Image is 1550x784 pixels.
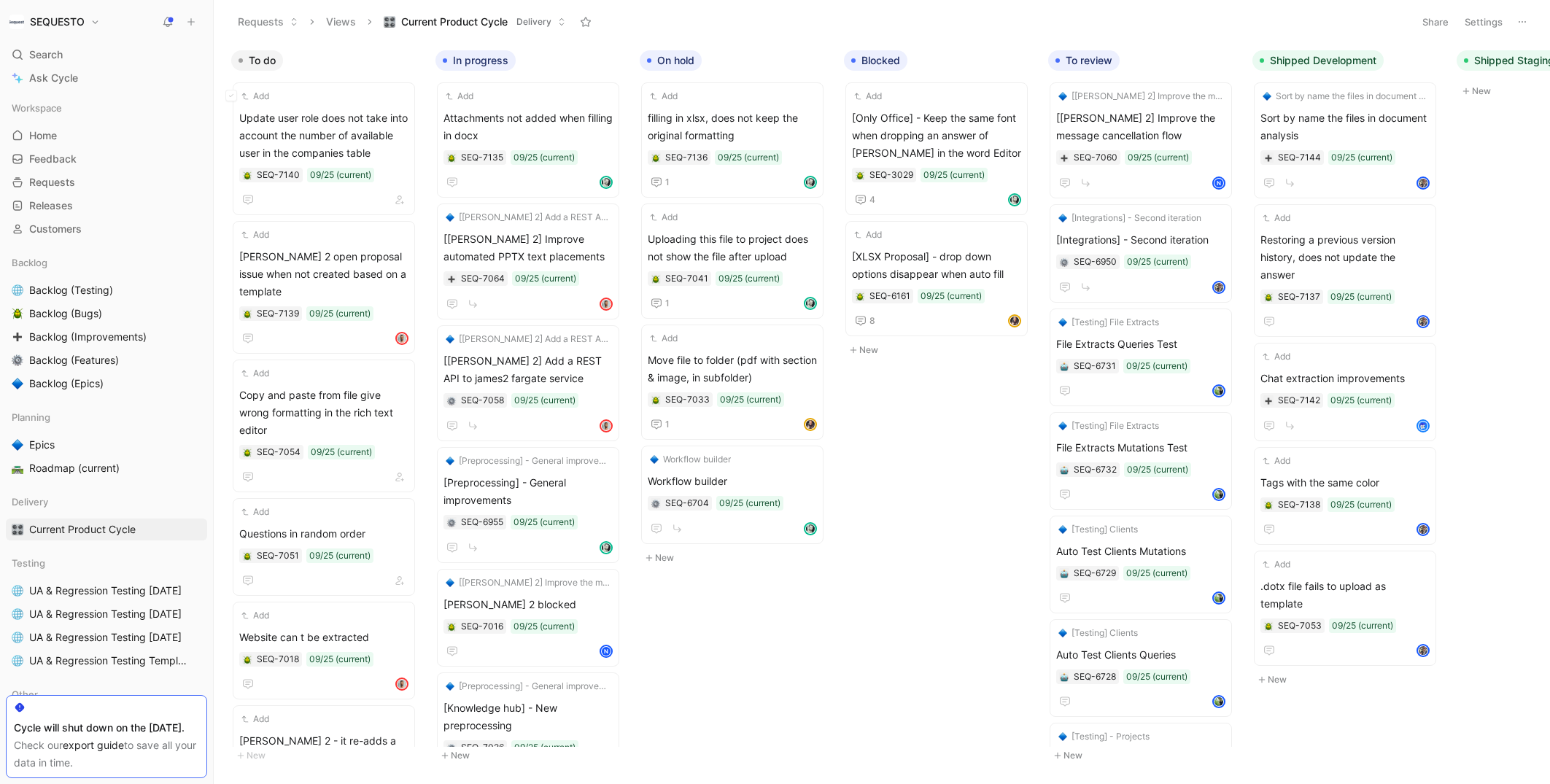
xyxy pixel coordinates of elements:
div: Delivery [6,491,207,513]
div: ⚙️ [446,517,457,527]
button: Add [239,89,271,104]
img: 🔷 [1263,92,1271,101]
button: ⚙️ [651,498,661,508]
img: avatar [1418,178,1428,188]
span: File Extracts Mutations Test [1056,439,1225,457]
span: [Preprocessing] - General improvements [459,454,611,468]
div: 09/25 (current) [1128,150,1189,165]
span: Backlog (Epics) [29,376,104,391]
button: 🪲 [9,305,26,322]
a: AddTags with the same color09/25 (current)avatar [1254,447,1436,545]
div: 09/25 (current) [1127,255,1188,269]
img: avatar [601,177,611,187]
img: avatar [805,298,815,308]
img: 🔷 [1058,214,1067,222]
div: SEQ-6732 [1074,462,1117,477]
button: 🔷[Testing] File Extracts [1056,419,1161,433]
button: Add [1260,349,1293,364]
span: Planning [12,410,50,424]
a: 🛣️Roadmap (current) [6,457,207,479]
span: In progress [453,53,508,68]
a: AddChat extraction improvements09/25 (current)avatar [1254,343,1436,441]
img: 🪲 [651,154,660,163]
span: 1 [665,178,670,187]
div: 09/25 (current) [514,150,575,165]
span: Workflow builder [663,452,731,467]
img: avatar [805,419,815,430]
img: avatar [1214,386,1224,396]
button: 🪲 [446,152,457,163]
button: Settings [1458,12,1509,32]
span: File Extracts Queries Test [1056,335,1225,353]
span: [Integrations] - Second iteration [1072,211,1201,225]
img: 🪲 [243,449,252,457]
button: 🤖 [1059,465,1069,475]
button: 🪲 [242,170,252,180]
div: Backlog🌐Backlog (Testing)🪲Backlog (Bugs)➕Backlog (Improvements)⚙️Backlog (Features)🔷Backlog (Epics) [6,252,207,395]
button: In progress [435,50,516,71]
img: 🔷 [1058,422,1067,430]
div: Workspace [6,97,207,119]
span: Customers [29,222,82,236]
button: Add [648,210,680,225]
img: avatar [1418,421,1428,431]
a: Feedback [6,148,207,170]
img: avatar [1010,195,1020,205]
button: ⚙️ [1059,257,1069,267]
span: Backlog [12,255,47,270]
span: Ask Cycle [29,69,78,87]
div: 09/25 (current) [923,168,985,182]
a: AddCopy and paste from file give wrong formatting in the rich text editor09/25 (current) [233,360,415,492]
button: 🛣️ [9,459,26,477]
div: 🪲 [242,447,252,457]
img: avatar [1214,282,1224,292]
button: Add [852,89,884,104]
div: SEQ-6161 [869,289,910,303]
img: 🪲 [12,308,23,319]
img: ➕ [1264,397,1273,405]
div: SEQ-7136 [665,150,708,165]
button: ➕ [446,273,457,284]
a: 🌐Backlog (Testing) [6,279,207,301]
img: ⚙️ [651,500,660,508]
div: ➕ [1263,395,1274,405]
a: 🔷Workflow builderWorkflow builder09/25 (current)avatar [641,446,824,544]
img: 🪲 [856,171,864,180]
span: Delivery [516,15,551,29]
div: 09/25 (current) [1331,150,1392,165]
img: 🛣️ [12,462,23,474]
a: AddRestoring a previous version history, does not update the answer09/25 (current)avatar [1254,204,1436,337]
div: 09/25 (current) [515,271,576,286]
span: Search [29,46,63,63]
img: 🪲 [243,310,252,319]
button: Add [239,366,271,381]
button: ⚙️ [446,395,457,405]
button: 🪲 [651,152,661,163]
span: Backlog (Features) [29,353,119,368]
a: 🔷Backlog (Epics) [6,373,207,395]
a: ➕Backlog (Improvements) [6,326,207,348]
div: Planning [6,406,207,428]
a: ⚙️Backlog (Features) [6,349,207,371]
div: 09/25 (current) [719,496,780,511]
img: avatar [397,333,407,344]
div: 🪲 [242,308,252,319]
span: [Testing] File Extracts [1072,419,1159,433]
div: SEQ-7137 [1278,290,1320,304]
img: 🔷 [650,455,659,464]
button: 🤖 [1059,361,1069,371]
div: SEQ-7041 [665,271,708,286]
img: 🤖 [1060,362,1069,371]
img: avatar [601,299,611,309]
button: 🌐 [9,282,26,299]
img: 🎛️ [384,16,395,28]
span: To review [1066,53,1112,68]
button: On hold [640,50,702,71]
button: Blocked [844,50,907,71]
span: [[PERSON_NAME] 2] Add a REST API to james2 fargate service [459,210,611,225]
a: 🔷Sort by name the files in document analysisSort by name the files in document analysis09/25 (cur... [1254,82,1436,198]
span: Chat extraction improvements [1260,370,1430,387]
button: 4 [852,191,878,209]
